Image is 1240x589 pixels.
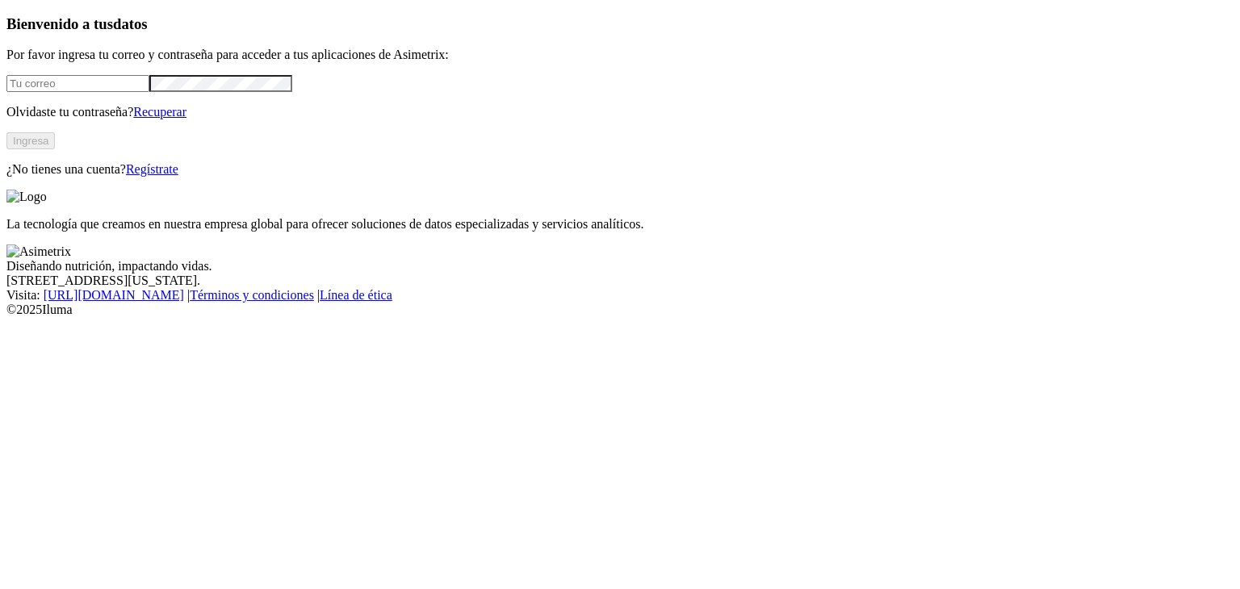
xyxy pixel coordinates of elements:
div: Visita : | | [6,288,1234,303]
button: Ingresa [6,132,55,149]
p: Por favor ingresa tu correo y contraseña para acceder a tus aplicaciones de Asimetrix: [6,48,1234,62]
h3: Bienvenido a tus [6,15,1234,33]
a: Recuperar [133,105,186,119]
a: Términos y condiciones [190,288,314,302]
a: Regístrate [126,162,178,176]
span: datos [113,15,148,32]
p: La tecnología que creamos en nuestra empresa global para ofrecer soluciones de datos especializad... [6,217,1234,232]
input: Tu correo [6,75,149,92]
img: Logo [6,190,47,204]
div: [STREET_ADDRESS][US_STATE]. [6,274,1234,288]
a: Línea de ética [320,288,392,302]
p: ¿No tienes una cuenta? [6,162,1234,177]
div: Diseñando nutrición, impactando vidas. [6,259,1234,274]
p: Olvidaste tu contraseña? [6,105,1234,119]
div: © 2025 Iluma [6,303,1234,317]
img: Asimetrix [6,244,71,259]
a: [URL][DOMAIN_NAME] [44,288,184,302]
